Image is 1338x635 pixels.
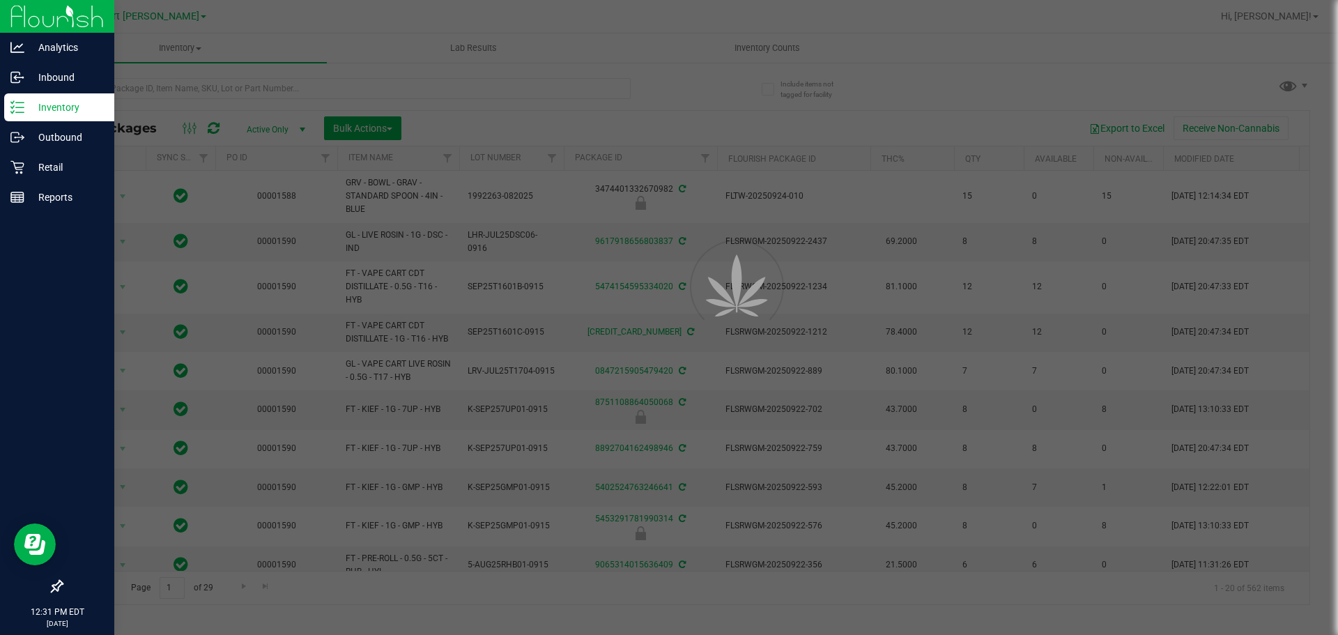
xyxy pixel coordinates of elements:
[10,100,24,114] inline-svg: Inventory
[24,39,108,56] p: Analytics
[24,129,108,146] p: Outbound
[24,189,108,206] p: Reports
[10,190,24,204] inline-svg: Reports
[10,70,24,84] inline-svg: Inbound
[24,99,108,116] p: Inventory
[10,160,24,174] inline-svg: Retail
[10,130,24,144] inline-svg: Outbound
[24,159,108,176] p: Retail
[10,40,24,54] inline-svg: Analytics
[14,523,56,565] iframe: Resource center
[6,618,108,629] p: [DATE]
[24,69,108,86] p: Inbound
[6,606,108,618] p: 12:31 PM EDT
